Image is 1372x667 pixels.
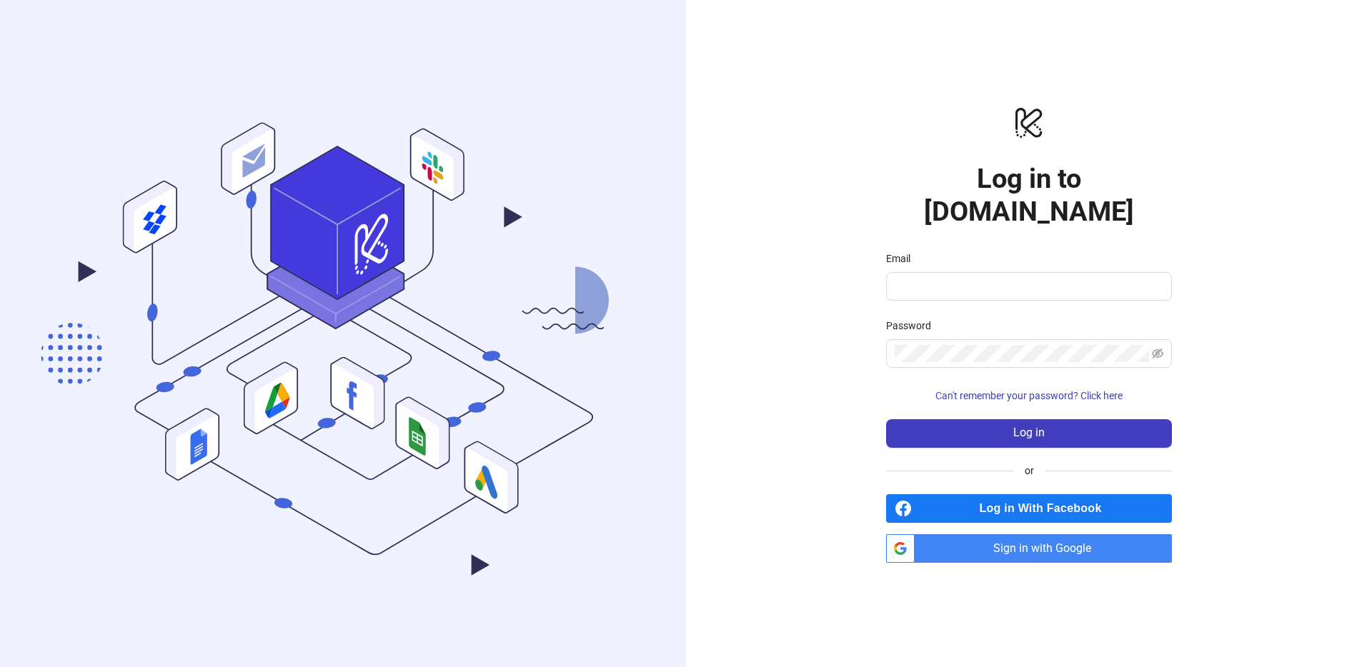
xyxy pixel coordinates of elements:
[935,390,1123,401] span: Can't remember your password? Click here
[886,534,1172,563] a: Sign in with Google
[886,251,920,266] label: Email
[886,419,1172,448] button: Log in
[886,318,940,333] label: Password
[920,534,1172,563] span: Sign in with Google
[1013,426,1045,439] span: Log in
[918,494,1172,523] span: Log in With Facebook
[1152,348,1163,359] span: eye-invisible
[886,162,1172,228] h1: Log in to [DOMAIN_NAME]
[1013,463,1045,478] span: or
[895,278,1160,295] input: Email
[886,390,1172,401] a: Can't remember your password? Click here
[895,345,1149,362] input: Password
[886,494,1172,523] a: Log in With Facebook
[886,385,1172,408] button: Can't remember your password? Click here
